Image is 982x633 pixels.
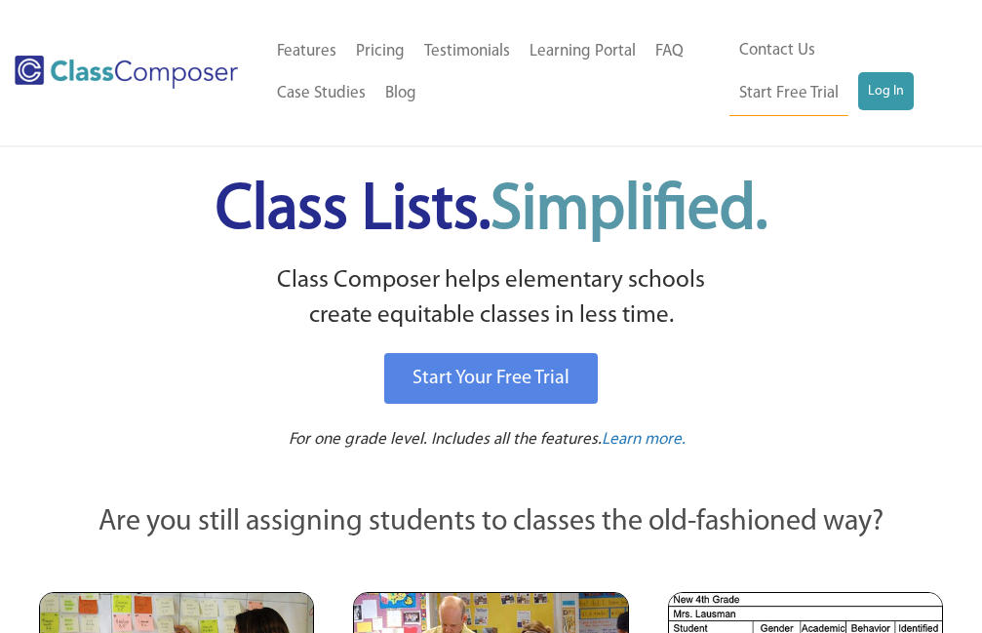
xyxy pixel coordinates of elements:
a: Learning Portal [520,30,646,73]
a: Testimonials [414,30,520,73]
a: Features [267,30,346,73]
nav: Header Menu [729,29,953,116]
p: Class Composer helps elementary schools create equitable classes in less time. [20,263,962,335]
a: Contact Us [729,29,825,72]
a: Pricing [346,30,414,73]
span: Learn more. [602,431,686,448]
img: Class Composer [15,56,238,89]
a: Start Your Free Trial [384,353,598,404]
a: FAQ [646,30,693,73]
p: Are you still assigning students to classes the old-fashioned way? [39,501,943,544]
span: Simplified. [491,179,767,243]
span: Start Your Free Trial [412,369,570,388]
a: Log In [858,72,914,111]
a: Case Studies [267,72,375,115]
nav: Header Menu [267,30,729,116]
a: Start Free Trial [729,72,848,116]
a: Learn more. [602,428,686,453]
a: Blog [375,72,426,115]
span: For one grade level. Includes all the features. [289,431,602,448]
span: Class Lists. [216,179,767,243]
